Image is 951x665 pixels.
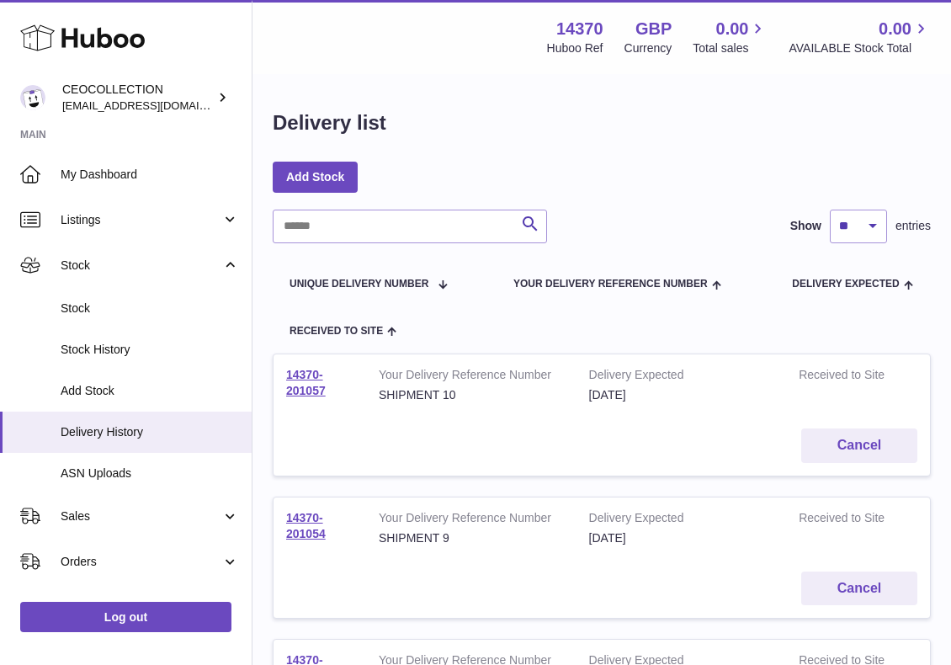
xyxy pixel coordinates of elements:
[589,367,774,387] strong: Delivery Expected
[792,279,899,290] span: Delivery Expected
[789,40,931,56] span: AVAILABLE Stock Total
[879,18,911,40] span: 0.00
[716,18,749,40] span: 0.00
[273,162,358,192] a: Add Stock
[589,387,774,403] div: [DATE]
[589,510,774,530] strong: Delivery Expected
[20,85,45,110] img: jferguson@ceocollection.co.uk
[693,40,768,56] span: Total sales
[61,258,221,274] span: Stock
[61,383,239,399] span: Add Stock
[61,301,239,317] span: Stock
[286,368,326,397] a: 14370-201057
[62,98,247,112] span: [EMAIL_ADDRESS][DOMAIN_NAME]
[62,82,214,114] div: CEOCOLLECTION
[513,279,708,290] span: Your Delivery Reference Number
[801,572,917,606] button: Cancel
[61,465,239,481] span: ASN Uploads
[799,367,891,387] strong: Received to Site
[379,510,564,530] strong: Your Delivery Reference Number
[286,511,326,540] a: 14370-201054
[693,18,768,56] a: 0.00 Total sales
[379,530,564,546] div: SHIPMENT 9
[61,554,221,570] span: Orders
[624,40,672,56] div: Currency
[61,508,221,524] span: Sales
[589,530,774,546] div: [DATE]
[379,367,564,387] strong: Your Delivery Reference Number
[61,424,239,440] span: Delivery History
[290,279,428,290] span: Unique Delivery Number
[61,342,239,358] span: Stock History
[790,218,821,234] label: Show
[789,18,931,56] a: 0.00 AVAILABLE Stock Total
[61,167,239,183] span: My Dashboard
[61,212,221,228] span: Listings
[20,602,231,632] a: Log out
[635,18,672,40] strong: GBP
[556,18,603,40] strong: 14370
[799,510,891,530] strong: Received to Site
[547,40,603,56] div: Huboo Ref
[273,109,386,136] h1: Delivery list
[801,428,917,463] button: Cancel
[290,326,383,337] span: Received to Site
[895,218,931,234] span: entries
[379,387,564,403] div: SHIPMENT 10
